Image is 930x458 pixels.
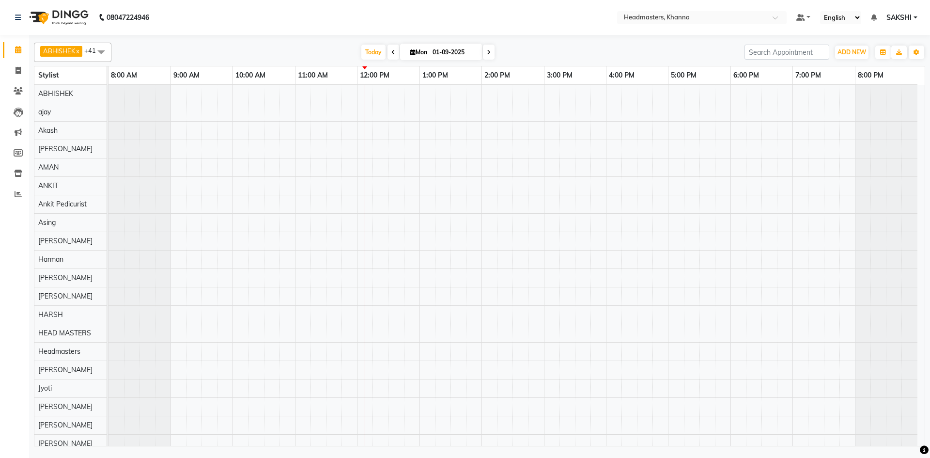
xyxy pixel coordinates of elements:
span: [PERSON_NAME] [38,237,93,245]
a: 3:00 PM [544,68,575,82]
span: [PERSON_NAME] [38,292,93,300]
span: [PERSON_NAME] [38,144,93,153]
span: ajay [38,108,51,116]
span: AMAN [38,163,59,172]
span: Today [361,45,386,60]
span: Stylist [38,71,59,79]
span: Headmasters [38,347,80,356]
span: ADD NEW [837,48,866,56]
span: ABHISHEK [38,89,73,98]
a: 12:00 PM [357,68,392,82]
span: [PERSON_NAME] [38,365,93,374]
span: Ankit Pedicurist [38,200,87,208]
input: 2025-09-01 [430,45,478,60]
span: HEAD MASTERS [38,329,91,337]
span: [PERSON_NAME] [38,421,93,429]
span: ANKIT [38,181,58,190]
a: 6:00 PM [731,68,761,82]
a: x [75,47,79,55]
span: Jyoti [38,384,52,393]
a: 9:00 AM [171,68,202,82]
span: [PERSON_NAME] [38,273,93,282]
a: 7:00 PM [793,68,823,82]
img: logo [25,4,91,31]
b: 08047224946 [107,4,149,31]
span: ABHISHEK [43,47,75,55]
a: 5:00 PM [668,68,699,82]
span: Asing [38,218,56,227]
span: HARSH [38,310,63,319]
a: 8:00 PM [855,68,886,82]
span: Akash [38,126,58,135]
span: Mon [408,48,430,56]
input: Search Appointment [744,45,829,60]
span: [PERSON_NAME] [38,402,93,411]
span: SAKSHI [886,13,912,23]
a: 4:00 PM [606,68,637,82]
a: 2:00 PM [482,68,512,82]
span: Harman [38,255,63,264]
a: 8:00 AM [108,68,139,82]
a: 1:00 PM [420,68,450,82]
span: +41 [84,47,103,54]
span: [PERSON_NAME] [38,439,93,448]
button: ADD NEW [835,46,868,59]
a: 11:00 AM [295,68,330,82]
a: 10:00 AM [233,68,268,82]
